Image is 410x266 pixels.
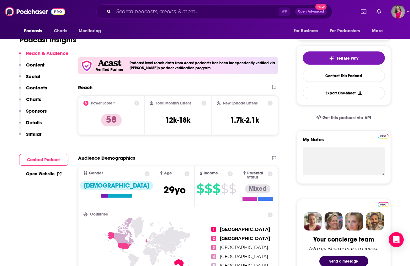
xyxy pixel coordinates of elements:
[19,62,45,73] button: Content
[279,8,290,16] span: ⌘ K
[54,27,67,35] span: Charts
[79,27,101,35] span: Monitoring
[245,184,270,193] div: Mixed
[26,171,61,177] a: Open Website
[326,25,369,37] button: open menu
[366,212,384,231] img: Jon Profile
[211,236,216,241] span: 2
[19,108,47,120] button: Sponsors
[358,6,369,17] a: Show notifications dropdown
[114,7,279,17] input: Search podcasts, credits, & more...
[230,115,259,125] h3: 1.7k-2.1k
[19,73,40,85] button: Social
[303,136,385,147] label: My Notes
[204,171,218,175] span: Income
[378,134,389,139] img: Podchaser Pro
[391,5,405,19] button: Show profile menu
[78,155,135,161] h2: Audience Demographics
[19,25,51,37] button: open menu
[26,85,47,91] p: Contacts
[322,115,371,120] span: Get this podcast via API
[213,184,220,194] span: $
[389,232,404,247] div: Open Intercom Messenger
[391,5,405,19] span: Logged in as AmyRasdal
[164,171,172,175] span: Age
[324,212,343,231] img: Barbara Profile
[101,114,122,126] p: 58
[374,6,384,17] a: Show notifications dropdown
[205,184,212,194] span: $
[295,8,327,15] button: Open AdvancedNew
[220,254,268,259] span: [GEOGRAPHIC_DATA]
[130,61,276,70] h4: Podcast level reach data from Acast podcasts has been independently verified via [PERSON_NAME]'s ...
[303,87,385,99] button: Export One-Sheet
[91,101,115,105] h2: Power Score™
[50,25,71,37] a: Charts
[19,85,47,96] button: Contacts
[19,131,41,143] button: Similar
[223,101,258,105] h2: New Episode Listens
[26,62,45,68] p: Content
[26,131,41,137] p: Similar
[311,110,376,125] a: Get this podcast via API
[345,212,363,231] img: Jules Profile
[5,6,65,18] img: Podchaser - Follow, Share and Rate Podcasts
[96,68,123,72] h5: Verified Partner
[98,60,121,66] img: Acast
[221,184,228,194] span: $
[81,60,93,72] img: verfied icon
[220,226,270,232] span: [GEOGRAPHIC_DATA]
[247,171,267,179] span: Parental Status
[24,27,42,35] span: Podcasts
[229,184,236,194] span: $
[330,27,360,35] span: For Podcasters
[26,120,42,125] p: Details
[90,212,108,216] span: Countries
[19,154,68,166] button: Contact Podcast
[220,236,270,241] span: [GEOGRAPHIC_DATA]
[165,115,190,125] h3: 12k-18k
[329,56,334,61] img: tell me why sparkle
[26,96,41,102] p: Charts
[294,27,318,35] span: For Business
[19,120,42,131] button: Details
[26,50,68,56] p: Reach & Audience
[309,246,379,251] div: Ask a question or make a request.
[26,108,47,114] p: Sponsors
[26,73,40,79] p: Social
[337,56,358,61] span: Tell Me Why
[19,50,68,62] button: Reach & Audience
[156,101,191,105] h2: Total Monthly Listens
[80,181,153,190] div: [DEMOGRAPHIC_DATA]
[289,25,326,37] button: open menu
[19,96,41,108] button: Charts
[163,184,186,196] span: 29 yo
[220,245,268,250] span: [GEOGRAPHIC_DATA]
[74,25,109,37] button: open menu
[298,10,324,13] span: Open Advanced
[378,133,389,139] a: Pro website
[391,5,405,19] img: User Profile
[372,27,383,35] span: More
[211,254,216,259] span: 4
[303,70,385,82] a: Contact This Podcast
[211,227,216,232] span: 1
[303,51,385,65] button: tell me why sparkleTell Me Why
[78,84,93,90] h2: Reach
[378,201,389,207] a: Pro website
[89,171,103,175] span: Gender
[315,4,327,10] span: New
[96,4,332,19] div: Search podcasts, credits, & more...
[368,25,391,37] button: open menu
[19,35,76,45] h1: Podcast Insights
[196,184,204,194] span: $
[304,212,322,231] img: Sydney Profile
[211,245,216,250] span: 3
[378,202,389,207] img: Podchaser Pro
[313,236,374,243] div: Your concierge team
